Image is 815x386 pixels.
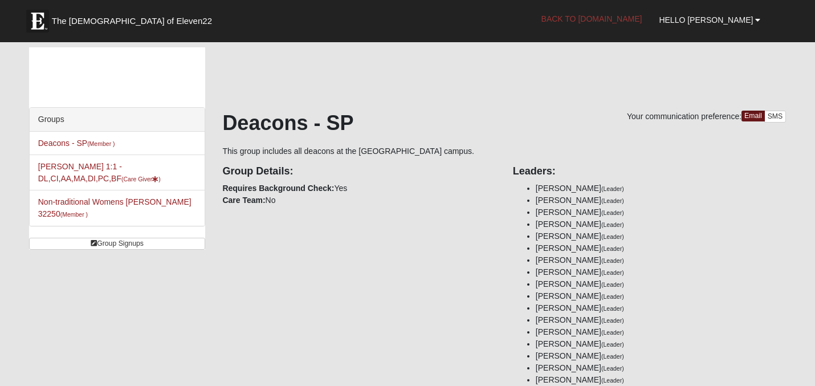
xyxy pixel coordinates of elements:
a: SMS [764,111,787,123]
h4: Group Details: [222,165,495,178]
strong: Requires Background Check: [222,184,334,193]
small: (Leader) [601,305,624,312]
small: (Leader) [601,209,624,216]
small: (Member ) [60,211,88,218]
a: Back to [DOMAIN_NAME] [533,5,651,33]
small: (Leader) [601,293,624,300]
small: (Leader) [601,329,624,336]
strong: Care Team: [222,196,265,205]
small: (Leader) [601,221,624,228]
small: (Leader) [601,197,624,204]
li: [PERSON_NAME] [536,182,786,194]
li: [PERSON_NAME] [536,278,786,290]
li: [PERSON_NAME] [536,362,786,374]
small: (Leader) [601,257,624,264]
div: Yes No [214,157,504,206]
small: (Leader) [601,185,624,192]
li: [PERSON_NAME] [536,326,786,338]
small: (Leader) [601,245,624,252]
li: [PERSON_NAME] [536,350,786,362]
li: [PERSON_NAME] [536,314,786,326]
li: [PERSON_NAME] [536,266,786,278]
li: [PERSON_NAME] [536,254,786,266]
li: [PERSON_NAME] [536,302,786,314]
a: [PERSON_NAME] 1:1 -DL,CI,AA,MA,DI,PC,BF(Care Giver) [38,162,161,183]
small: (Leader) [601,353,624,360]
a: The [DEMOGRAPHIC_DATA] of Eleven22 [21,4,248,32]
small: (Care Giver ) [121,176,161,182]
small: (Leader) [601,269,624,276]
a: Hello [PERSON_NAME] [650,6,769,34]
h4: Leaders: [513,165,786,178]
img: Eleven22 logo [26,10,49,32]
a: Non-traditional Womens [PERSON_NAME] 32250(Member ) [38,197,191,218]
span: The [DEMOGRAPHIC_DATA] of Eleven22 [52,15,212,27]
a: Deacons - SP(Member ) [38,139,115,148]
li: [PERSON_NAME] [536,206,786,218]
small: (Member ) [87,140,115,147]
small: (Leader) [601,317,624,324]
li: [PERSON_NAME] [536,218,786,230]
li: [PERSON_NAME] [536,194,786,206]
a: Email [741,111,765,121]
h1: Deacons - SP [222,111,786,135]
span: Hello [PERSON_NAME] [659,15,753,25]
li: [PERSON_NAME] [536,338,786,350]
li: [PERSON_NAME] [536,242,786,254]
small: (Leader) [601,233,624,240]
small: (Leader) [601,341,624,348]
li: [PERSON_NAME] [536,230,786,242]
a: Group Signups [29,238,206,250]
small: (Leader) [601,281,624,288]
div: Groups [30,108,205,132]
span: Your communication preference: [627,112,741,121]
li: [PERSON_NAME] [536,290,786,302]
